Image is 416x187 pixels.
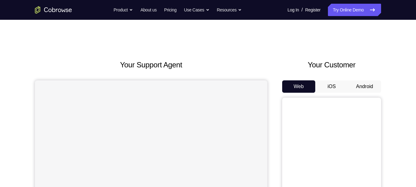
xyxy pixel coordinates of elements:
[217,4,242,16] button: Resources
[114,4,133,16] button: Product
[301,6,303,14] span: /
[282,80,315,93] button: Web
[35,6,72,14] a: Go to the home page
[348,80,381,93] button: Android
[282,59,381,70] h2: Your Customer
[35,59,267,70] h2: Your Support Agent
[315,80,348,93] button: iOS
[305,4,320,16] a: Register
[184,4,209,16] button: Use Cases
[140,4,156,16] a: About us
[164,4,176,16] a: Pricing
[328,4,381,16] a: Try Online Demo
[287,4,299,16] a: Log In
